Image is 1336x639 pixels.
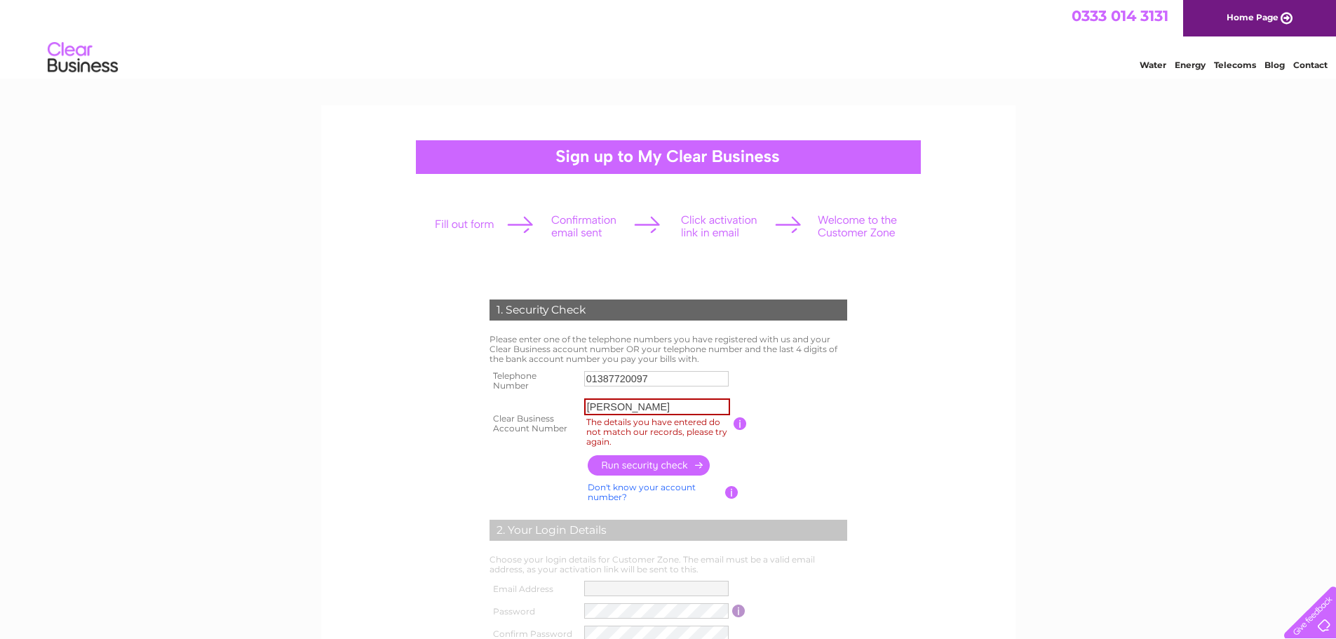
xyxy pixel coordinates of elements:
[1293,60,1328,70] a: Contact
[486,367,581,395] th: Telephone Number
[486,600,581,622] th: Password
[486,551,851,578] td: Choose your login details for Customer Zone. The email must be a valid email address, as your act...
[1264,60,1285,70] a: Blog
[1072,7,1168,25] a: 0333 014 3131
[732,605,745,617] input: Information
[486,331,851,367] td: Please enter one of the telephone numbers you have registered with us and your Clear Business acc...
[734,417,747,430] input: Information
[1175,60,1206,70] a: Energy
[337,8,1000,68] div: Clear Business is a trading name of Verastar Limited (registered in [GEOGRAPHIC_DATA] No. 3667643...
[490,300,847,321] div: 1. Security Check
[1214,60,1256,70] a: Telecoms
[486,395,581,452] th: Clear Business Account Number
[588,482,696,502] a: Don't know your account number?
[490,520,847,541] div: 2. Your Login Details
[47,36,119,79] img: logo.png
[1140,60,1166,70] a: Water
[584,415,734,448] label: The details you have entered do not match our records, please try again.
[725,486,738,499] input: Information
[486,577,581,600] th: Email Address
